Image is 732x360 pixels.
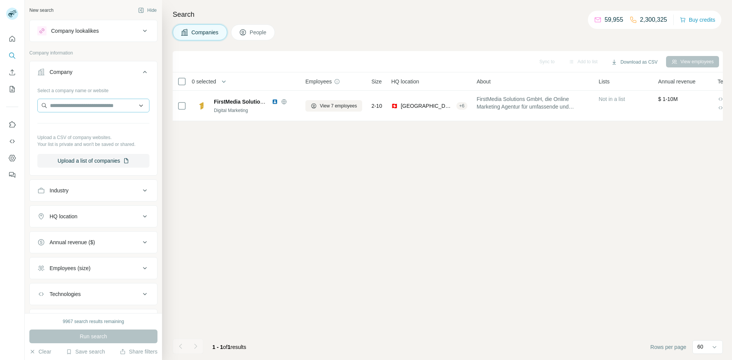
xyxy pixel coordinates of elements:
button: My lists [6,82,18,96]
div: Employees (size) [50,264,90,272]
button: Upload a list of companies [37,154,149,168]
span: of [223,344,228,350]
span: 0 selected [192,78,216,85]
button: Clear [29,348,51,355]
button: Company lookalikes [30,22,157,40]
span: Lists [599,78,610,85]
span: 2-10 [371,102,382,110]
div: 9967 search results remaining [63,318,124,325]
p: Company information [29,50,157,56]
p: 60 [697,343,703,350]
span: Employees [305,78,332,85]
span: Annual revenue [658,78,695,85]
span: 1 - 1 [212,344,223,350]
button: Technologies [30,285,157,303]
button: Save search [66,348,105,355]
button: Keywords [30,311,157,329]
img: Logo of FirstMedia Solutions GmbH [196,100,208,112]
button: Use Surfe API [6,134,18,148]
button: HQ location [30,207,157,226]
span: View 7 employees [320,102,357,109]
button: Annual revenue ($) [30,233,157,251]
button: Buy credits [680,14,715,25]
button: Search [6,49,18,62]
div: HQ location [50,213,77,220]
span: FirstMedia Solutions GmbH, die Online Marketing Agentur für umfassende und datengestützte Lösunge... [477,95,589,110]
img: LinkedIn logo [272,99,278,105]
span: [GEOGRAPHIC_DATA], [GEOGRAPHIC_DATA] [401,102,453,110]
span: 1 [228,344,231,350]
span: FirstMedia Solutions GmbH [214,99,284,105]
p: 2,300,325 [640,15,667,24]
div: Company [50,68,72,76]
span: $ 1-10M [658,96,677,102]
div: Technologies [50,290,81,298]
p: Upload a CSV of company websites. [37,134,149,141]
span: 🇨🇭 [391,102,398,110]
button: Hide [133,5,162,16]
div: Company lookalikes [51,27,99,35]
span: About [477,78,491,85]
div: Industry [50,187,69,194]
button: Enrich CSV [6,66,18,79]
button: Dashboard [6,151,18,165]
h4: Search [173,9,723,20]
button: View 7 employees [305,100,362,112]
span: results [212,344,246,350]
button: Company [30,63,157,84]
button: Download as CSV [606,56,663,68]
span: Size [371,78,382,85]
button: Use Surfe on LinkedIn [6,118,18,131]
span: Rows per page [650,343,686,351]
div: Select a company name or website [37,84,149,94]
button: Quick start [6,32,18,46]
div: Annual revenue ($) [50,238,95,246]
button: Feedback [6,168,18,182]
button: Share filters [120,348,157,355]
span: Not in a list [599,96,625,102]
div: Digital Marketing [214,107,296,114]
div: + 6 [456,102,468,109]
p: 59,955 [605,15,623,24]
div: New search [29,7,53,14]
button: Employees (size) [30,259,157,277]
p: Your list is private and won't be saved or shared. [37,141,149,148]
span: Companies [191,29,219,36]
span: HQ location [391,78,419,85]
span: People [250,29,267,36]
button: Industry [30,181,157,200]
